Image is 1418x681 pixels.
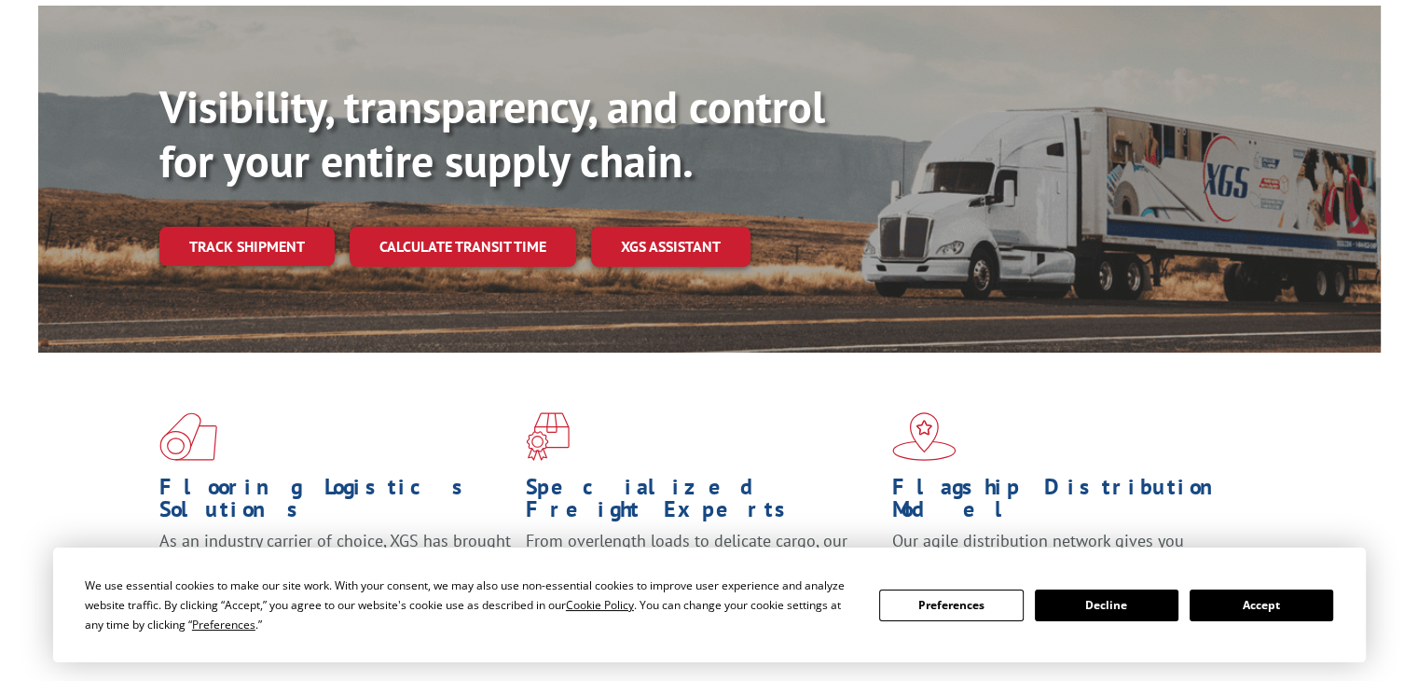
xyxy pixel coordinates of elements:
h1: Specialized Freight Experts [526,476,878,530]
div: Cookie Consent Prompt [53,548,1366,662]
button: Accept [1190,590,1333,621]
img: xgs-icon-flagship-distribution-model-red [892,412,957,461]
img: xgs-icon-total-supply-chain-intelligence-red [159,412,217,461]
a: Calculate transit time [350,227,576,267]
h1: Flagship Distribution Model [892,476,1245,530]
a: Track shipment [159,227,335,266]
button: Preferences [879,590,1023,621]
span: Preferences [192,617,255,632]
a: XGS ASSISTANT [591,227,750,267]
b: Visibility, transparency, and control for your entire supply chain. [159,77,825,189]
button: Decline [1035,590,1178,621]
span: Cookie Policy [566,597,634,613]
span: Our agile distribution network gives you nationwide inventory management on demand. [892,530,1235,574]
p: From overlength loads to delicate cargo, our experienced staff knows the best way to move your fr... [526,530,878,613]
div: We use essential cookies to make our site work. With your consent, we may also use non-essential ... [85,576,857,634]
span: As an industry carrier of choice, XGS has brought innovation and dedication to flooring logistics... [159,530,511,596]
h1: Flooring Logistics Solutions [159,476,512,530]
img: xgs-icon-focused-on-flooring-red [526,412,570,461]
